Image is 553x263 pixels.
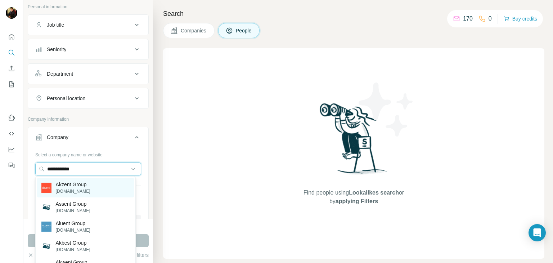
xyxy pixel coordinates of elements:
p: Akzent Group [56,181,90,188]
img: Akbest Group [41,241,51,251]
img: Aluent Group [41,222,51,232]
p: Aluent Group [56,220,90,227]
img: Avatar [6,7,17,19]
div: Department [47,70,73,77]
p: Akbest Group [56,239,90,246]
button: Job title [28,16,148,34]
button: Search [6,46,17,59]
span: People [236,27,252,34]
button: My lists [6,78,17,91]
p: [DOMAIN_NAME] [56,227,90,233]
button: Seniority [28,41,148,58]
p: [DOMAIN_NAME] [56,188,90,195]
button: Quick start [6,30,17,43]
button: Company [28,129,148,149]
span: Find people using or by [296,188,411,206]
p: Personal information [28,4,149,10]
span: Companies [181,27,207,34]
p: [DOMAIN_NAME] [56,246,90,253]
button: Use Surfe API [6,127,17,140]
button: Feedback [6,159,17,172]
p: Company information [28,116,149,122]
button: Use Surfe on LinkedIn [6,111,17,124]
div: Company [47,134,68,141]
div: Select a company name or website [35,149,141,158]
div: Personal location [47,95,85,102]
div: Job title [47,21,64,28]
button: Buy credits [504,14,537,24]
div: Seniority [47,46,66,53]
button: Personal location [28,90,148,107]
button: Clear [28,251,48,259]
p: 0 [489,14,492,23]
img: Akzent Group [41,183,51,193]
button: Enrich CSV [6,62,17,75]
h4: Search [163,9,544,19]
p: 170 [463,14,473,23]
p: Assent Group [56,200,90,208]
img: Surfe Illustration - Stars [354,77,419,142]
img: Assent Group [41,202,51,212]
img: Surfe Illustration - Woman searching with binoculars [316,101,391,182]
span: applying Filters [336,198,378,204]
span: Lookalikes search [349,190,399,196]
p: [DOMAIN_NAME] [56,208,90,214]
button: Department [28,65,148,83]
div: Open Intercom Messenger [529,224,546,241]
button: Dashboard [6,143,17,156]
